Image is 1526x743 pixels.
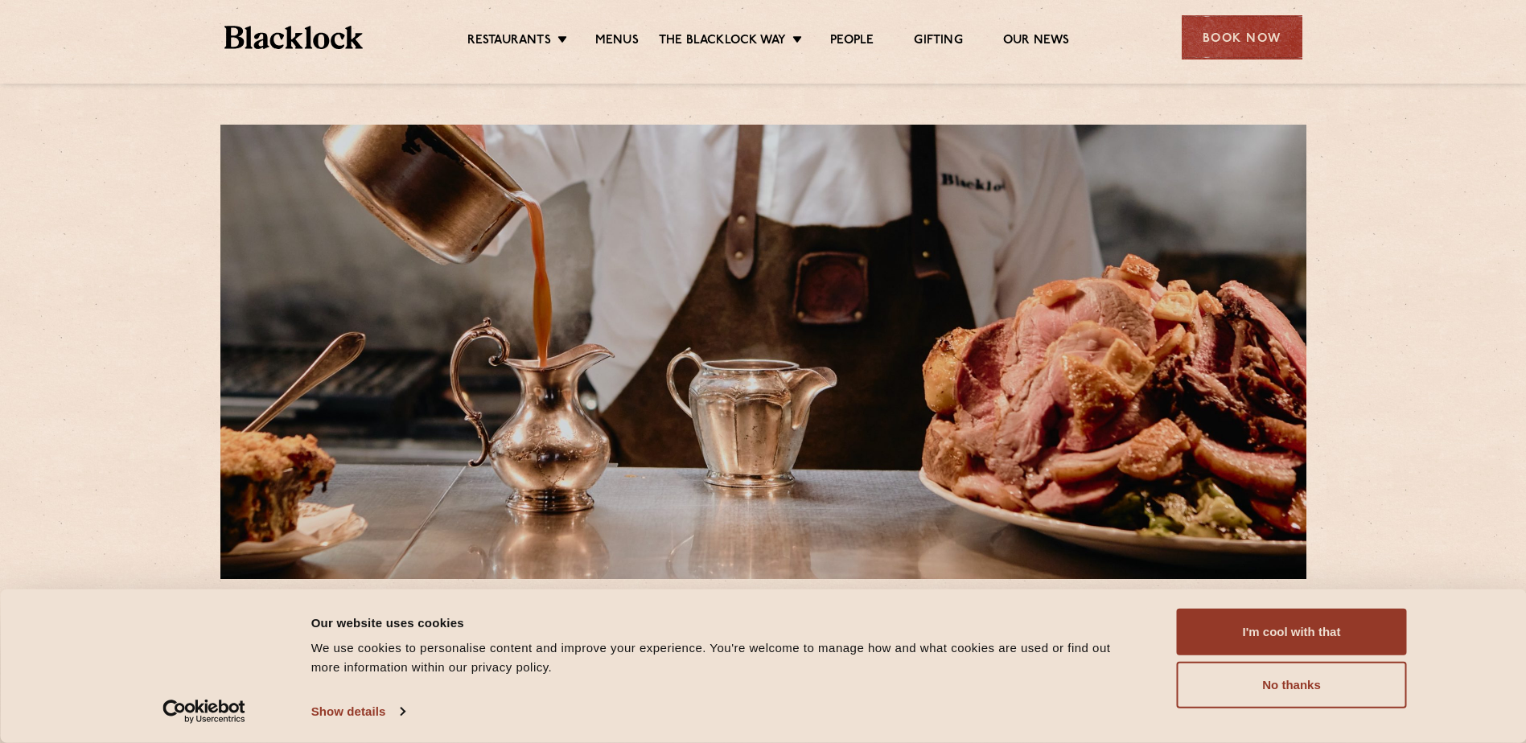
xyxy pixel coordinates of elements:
[595,33,639,51] a: Menus
[1177,609,1407,655] button: I'm cool with that
[1182,15,1302,60] div: Book Now
[914,33,962,51] a: Gifting
[311,613,1141,632] div: Our website uses cookies
[1003,33,1070,51] a: Our News
[467,33,551,51] a: Restaurants
[830,33,874,51] a: People
[659,33,786,51] a: The Blacklock Way
[1177,662,1407,708] button: No thanks
[134,700,274,724] a: Usercentrics Cookiebot - opens in a new window
[311,638,1141,677] div: We use cookies to personalise content and improve your experience. You're welcome to manage how a...
[311,700,405,724] a: Show details
[224,26,364,49] img: BL_Textured_Logo-footer-cropped.svg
